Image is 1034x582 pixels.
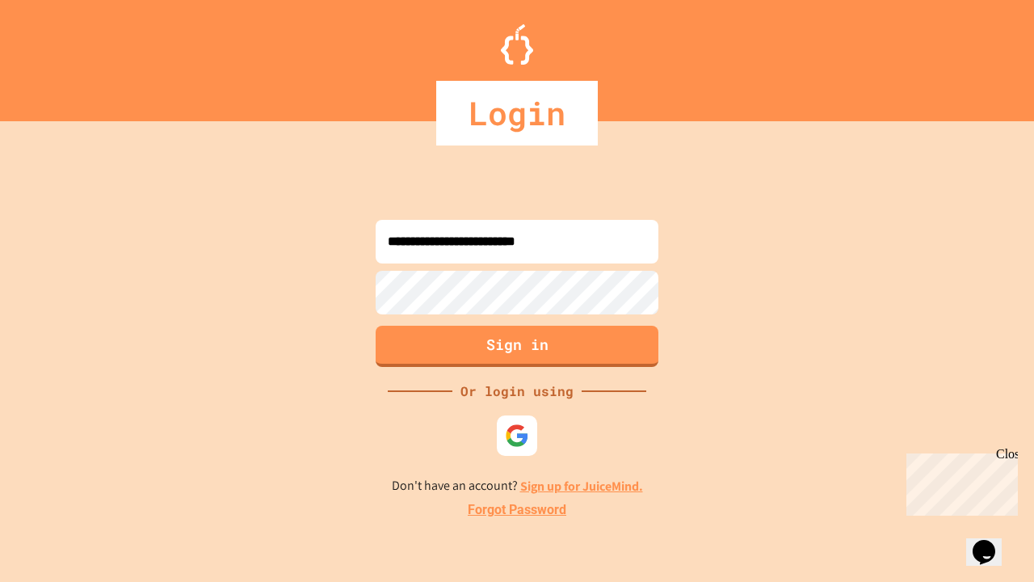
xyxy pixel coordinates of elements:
iframe: chat widget [900,447,1018,516]
div: Login [436,81,598,145]
a: Forgot Password [468,500,566,520]
img: Logo.svg [501,24,533,65]
div: Or login using [452,382,582,401]
button: Sign in [376,326,658,367]
div: Chat with us now!Close [6,6,111,103]
p: Don't have an account? [392,476,643,496]
a: Sign up for JuiceMind. [520,478,643,495]
img: google-icon.svg [505,424,529,448]
iframe: chat widget [966,517,1018,566]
